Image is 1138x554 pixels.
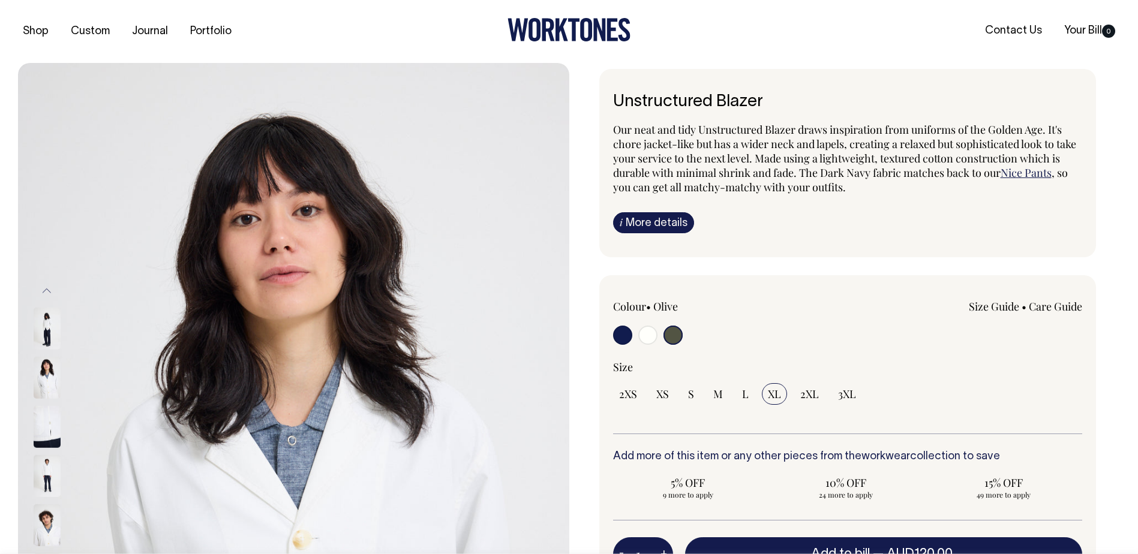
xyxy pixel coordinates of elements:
label: Olive [653,299,678,314]
a: Custom [66,22,115,41]
a: Your Bill0 [1059,21,1120,41]
span: 0 [1102,25,1115,38]
span: Our neat and tidy Unstructured Blazer draws inspiration from uniforms of the Golden Age. It's cho... [613,122,1076,180]
span: • [1022,299,1026,314]
span: 5% OFF [619,475,758,490]
input: XS [650,383,675,405]
span: 2XL [800,387,819,401]
div: Size [613,360,1083,374]
input: L [736,383,755,405]
span: i [620,216,623,228]
img: off-white [34,357,61,399]
span: XL [768,387,781,401]
a: Shop [18,22,53,41]
span: , so you can get all matchy-matchy with your outfits. [613,165,1068,194]
h1: Unstructured Blazer [613,93,1083,112]
img: off-white [34,406,61,448]
span: XS [656,387,669,401]
span: 24 more to apply [776,490,915,499]
input: XL [762,383,787,405]
span: 15% OFF [934,475,1073,490]
span: 10% OFF [776,475,915,490]
img: off-white [34,308,61,350]
span: 49 more to apply [934,490,1073,499]
button: Previous [38,277,56,304]
a: Care Guide [1029,299,1082,314]
div: Colour [613,299,801,314]
span: 3XL [838,387,856,401]
span: S [688,387,694,401]
input: S [682,383,700,405]
input: 15% OFF 49 more to apply [928,472,1079,503]
span: 9 more to apply [619,490,758,499]
img: off-white [34,504,61,546]
a: Nice Pants [1001,165,1052,180]
input: 2XS [613,383,643,405]
input: 10% OFF 24 more to apply [770,472,921,503]
a: workwear [861,451,910,462]
a: Size Guide [969,299,1019,314]
a: Portfolio [185,22,236,41]
input: 5% OFF 9 more to apply [613,472,764,503]
input: 2XL [794,383,825,405]
span: M [713,387,723,401]
a: Contact Us [980,21,1047,41]
span: • [646,299,651,314]
a: iMore details [613,212,694,233]
input: 3XL [832,383,862,405]
span: 2XS [619,387,637,401]
input: M [707,383,729,405]
span: L [742,387,749,401]
a: Journal [127,22,173,41]
h6: Add more of this item or any other pieces from the collection to save [613,451,1083,463]
img: off-white [34,455,61,497]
